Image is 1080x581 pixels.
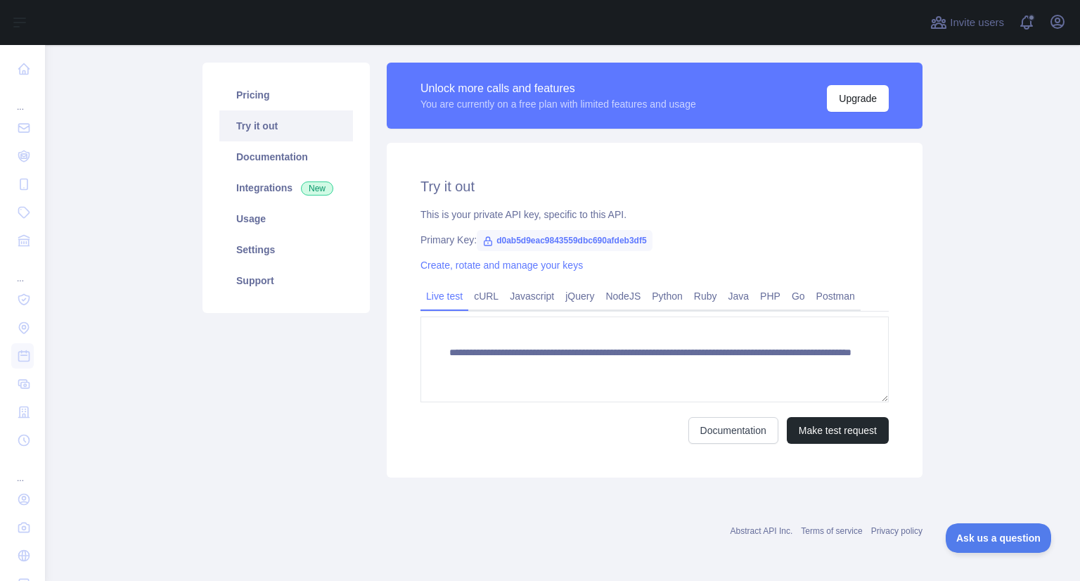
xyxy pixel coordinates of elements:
[801,526,862,536] a: Terms of service
[420,233,889,247] div: Primary Key:
[420,260,583,271] a: Create, rotate and manage your keys
[950,15,1004,31] span: Invite users
[11,256,34,284] div: ...
[946,523,1052,553] iframe: Toggle Customer Support
[420,207,889,222] div: This is your private API key, specific to this API.
[219,110,353,141] a: Try it out
[688,285,723,307] a: Ruby
[219,203,353,234] a: Usage
[11,456,34,484] div: ...
[688,417,778,444] a: Documentation
[420,97,696,111] div: You are currently on a free plan with limited features and usage
[477,230,652,251] span: d0ab5d9eac9843559dbc690afdeb3df5
[731,526,793,536] a: Abstract API Inc.
[786,285,811,307] a: Go
[11,84,34,113] div: ...
[754,285,786,307] a: PHP
[723,285,755,307] a: Java
[219,265,353,296] a: Support
[219,172,353,203] a: Integrations New
[927,11,1007,34] button: Invite users
[811,285,861,307] a: Postman
[420,80,696,97] div: Unlock more calls and features
[468,285,504,307] a: cURL
[219,141,353,172] a: Documentation
[600,285,646,307] a: NodeJS
[301,181,333,196] span: New
[420,285,468,307] a: Live test
[827,85,889,112] button: Upgrade
[504,285,560,307] a: Javascript
[219,79,353,110] a: Pricing
[560,285,600,307] a: jQuery
[420,177,889,196] h2: Try it out
[219,234,353,265] a: Settings
[787,417,889,444] button: Make test request
[871,526,922,536] a: Privacy policy
[646,285,688,307] a: Python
